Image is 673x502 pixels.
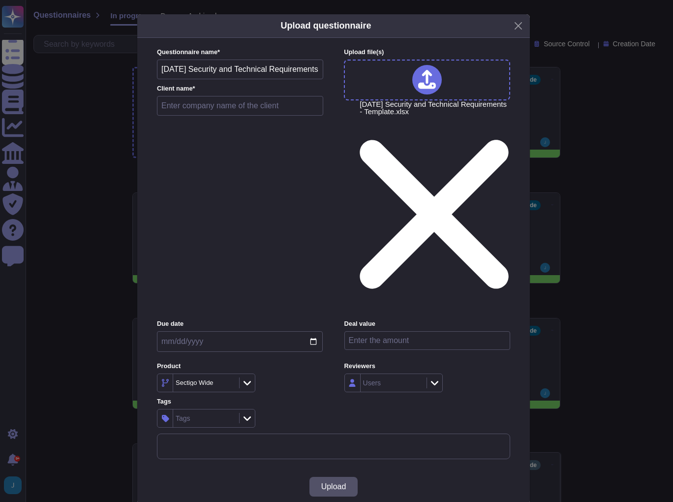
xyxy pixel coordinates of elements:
input: Enter company name of the client [157,96,323,116]
label: Reviewers [344,363,510,370]
h5: Upload questionnaire [280,19,371,32]
label: Tags [157,399,323,405]
span: Upload file (s) [344,48,384,56]
label: Due date [157,321,323,327]
label: Product [157,363,323,370]
span: [DATE] Security and Technical Requirements - Template.xlsx [360,100,509,314]
input: Enter the amount [344,331,510,350]
label: Questionnaire name [157,49,323,56]
div: Users [363,379,381,386]
label: Deal value [344,321,510,327]
div: Sectigo Wide [176,379,214,386]
input: Enter questionnaire name [157,60,323,79]
div: Tags [176,415,190,422]
input: Due date [157,331,323,352]
button: Close [511,18,526,33]
span: Upload [321,483,346,491]
button: Upload [309,477,358,497]
label: Client name [157,86,323,92]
